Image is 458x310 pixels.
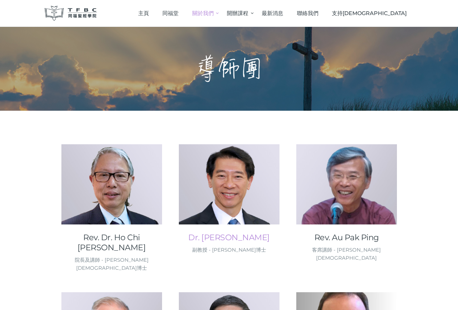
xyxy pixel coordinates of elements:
a: 支持[DEMOGRAPHIC_DATA] [325,3,414,23]
a: 聯絡我們 [290,3,325,23]
a: 最新消息 [255,3,290,23]
span: 開辦課程 [227,10,248,16]
a: Rev. Dr. Ho Chi [PERSON_NAME] [61,232,162,253]
span: 關於我們 [192,10,214,16]
a: Dr. [PERSON_NAME] [179,232,279,243]
h1: 導師團 [195,54,263,83]
a: Rev. Au Pak Ping [296,232,397,243]
a: 主頁 [131,3,156,23]
span: 主頁 [138,10,149,16]
a: 同福堂 [156,3,186,23]
span: 聯絡我們 [297,10,318,16]
div: 院長及講師 - [PERSON_NAME][DEMOGRAPHIC_DATA]博士 [61,256,162,272]
div: 客席講師 - [PERSON_NAME][DEMOGRAPHIC_DATA] [296,246,397,262]
a: 關於我們 [186,3,220,23]
a: 開辦課程 [220,3,255,23]
span: 同福堂 [162,10,179,16]
span: 支持[DEMOGRAPHIC_DATA] [332,10,407,16]
span: 最新消息 [262,10,283,16]
img: 同福聖經學院 TFBC [45,6,97,21]
div: 副教授 - [PERSON_NAME]博士 [179,246,279,254]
